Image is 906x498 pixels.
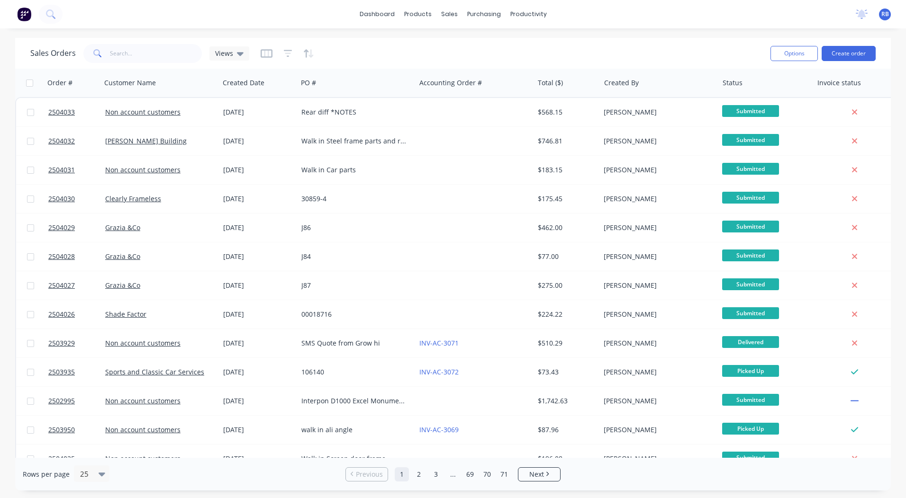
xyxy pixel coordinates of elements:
div: 00018716 [301,310,407,319]
div: Interpon D1000 Excel Monument Satin CB [301,396,407,406]
div: $1,742.63 [538,396,593,406]
div: sales [436,7,462,21]
a: Shade Factor [105,310,146,319]
a: Non account customers [105,454,181,463]
div: $462.00 [538,223,593,232]
span: 2504029 [48,223,75,232]
span: Views [215,48,233,58]
div: Walk in Car parts [301,165,407,175]
a: INV-AC-3071 [419,338,459,347]
div: [DATE] [223,223,294,232]
div: [PERSON_NAME] [604,396,709,406]
span: Delivered [722,336,779,348]
div: Invoice status [817,78,861,88]
a: Page 2 [412,467,426,481]
div: [DATE] [223,310,294,319]
span: 2503950 [48,425,75,435]
div: $183.15 [538,165,593,175]
span: Previous [356,470,383,479]
div: Customer Name [104,78,156,88]
div: 106140 [301,367,407,377]
div: J87 [301,281,407,290]
span: 2504031 [48,165,75,175]
div: walk in ali angle [301,425,407,435]
div: PO # [301,78,316,88]
ul: Pagination [342,467,564,481]
span: 2503929 [48,338,75,348]
div: [DATE] [223,165,294,175]
div: $568.15 [538,107,593,117]
div: $275.00 [538,281,593,290]
div: 30859-4 [301,194,407,204]
a: [PERSON_NAME] Building [105,136,187,145]
span: Submitted [722,134,779,146]
div: J84 [301,252,407,261]
span: Submitted [722,452,779,463]
div: $87.96 [538,425,593,435]
div: Created Date [223,78,264,88]
div: purchasing [462,7,506,21]
a: 2504027 [48,271,105,300]
a: Previous page [346,470,388,479]
span: Submitted [722,394,779,406]
div: [DATE] [223,194,294,204]
span: 2504032 [48,136,75,146]
a: Non account customers [105,338,181,347]
div: Walk in Screen door frame [301,454,407,463]
span: Picked Up [722,365,779,377]
div: [DATE] [223,281,294,290]
a: 2504025 [48,445,105,473]
div: [PERSON_NAME] [604,281,709,290]
span: Submitted [722,307,779,319]
a: dashboard [355,7,399,21]
input: Search... [110,44,202,63]
a: Page 1 is your current page [395,467,409,481]
a: Next page [518,470,560,479]
a: 2504028 [48,242,105,271]
span: Submitted [722,192,779,204]
button: Create order [822,46,876,61]
a: Jump forward [446,467,460,481]
div: Total ($) [538,78,563,88]
div: [PERSON_NAME] [604,165,709,175]
a: Non account customers [105,396,181,405]
div: [DATE] [223,107,294,117]
a: 2503935 [48,358,105,386]
span: 2504027 [48,281,75,290]
a: Clearly Frameless [105,194,161,203]
a: 2502995 [48,387,105,415]
span: 2504033 [48,107,75,117]
a: INV-AC-3069 [419,425,459,434]
a: Page 70 [480,467,494,481]
div: Status [723,78,743,88]
a: Grazia &Co [105,252,140,261]
button: Options [770,46,818,61]
div: [DATE] [223,367,294,377]
div: [DATE] [223,136,294,146]
a: 2504032 [48,127,105,155]
div: J86 [301,223,407,232]
span: Next [529,470,544,479]
span: 2504026 [48,310,75,319]
div: [PERSON_NAME] [604,338,709,348]
span: Submitted [722,249,779,261]
div: productivity [506,7,552,21]
div: $746.81 [538,136,593,146]
div: [PERSON_NAME] [604,136,709,146]
a: 2504030 [48,185,105,213]
div: Accounting Order # [419,78,482,88]
a: Sports and Classic Car Services [105,367,204,376]
div: Rear diff *NOTES [301,107,407,117]
div: Created By [604,78,639,88]
div: [PERSON_NAME] [604,425,709,435]
a: 2503950 [48,416,105,444]
a: INV-AC-3072 [419,367,459,376]
div: Order # [47,78,72,88]
span: Submitted [722,278,779,290]
a: Non account customers [105,425,181,434]
div: [DATE] [223,338,294,348]
div: [DATE] [223,454,294,463]
div: Walk in Steel frame parts and rods 5 parts [301,136,407,146]
a: Page 69 [463,467,477,481]
a: 2504029 [48,213,105,242]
